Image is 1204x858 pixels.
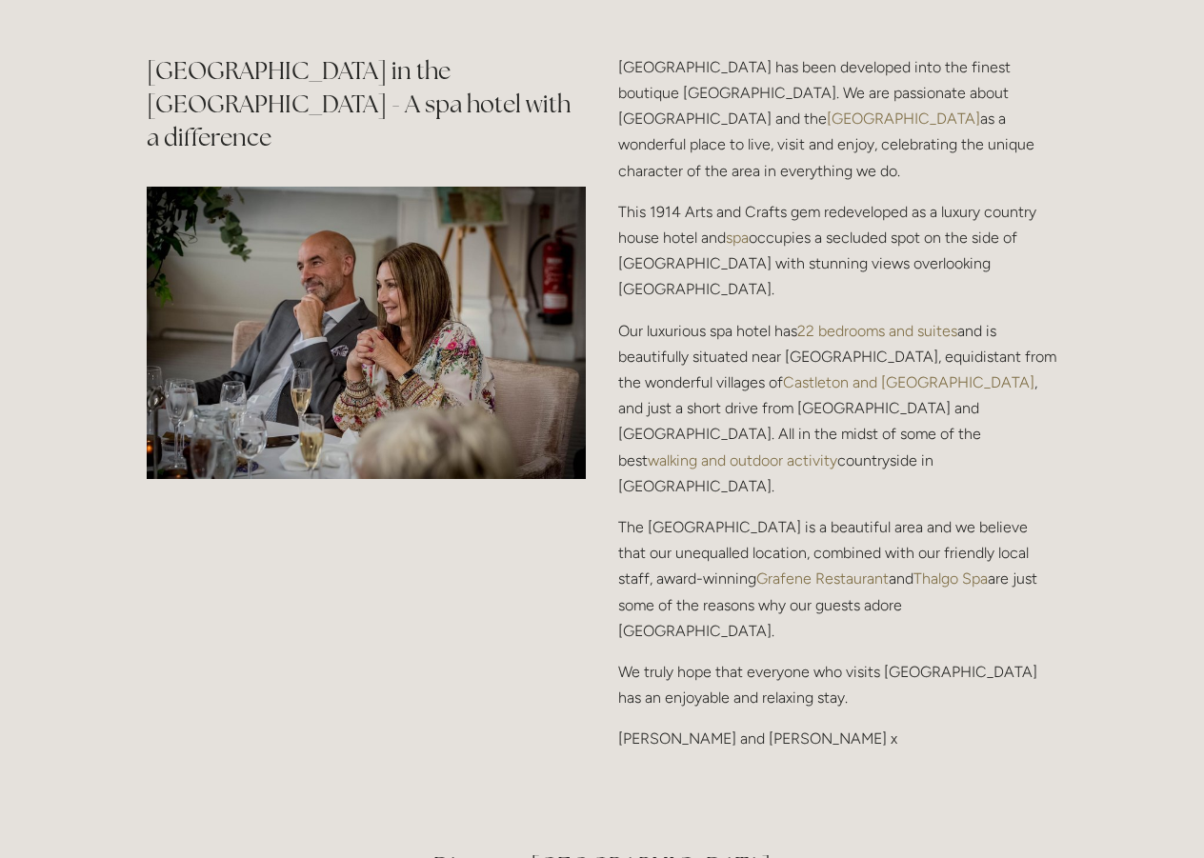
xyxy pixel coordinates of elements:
p: The [GEOGRAPHIC_DATA] is a beautiful area and we believe that our unequalled location, combined w... [618,514,1057,644]
a: spa [726,229,749,247]
a: Castleton and [GEOGRAPHIC_DATA] [783,373,1034,391]
img: Couple during a Dinner at Losehill Restaurant [147,187,586,479]
p: We truly hope that everyone who visits [GEOGRAPHIC_DATA] has an enjoyable and relaxing stay. [618,659,1057,710]
p: Our luxurious spa hotel has and is beautifully situated near [GEOGRAPHIC_DATA], equidistant from ... [618,318,1057,499]
a: Thalgo Spa [913,569,988,588]
h2: [GEOGRAPHIC_DATA] in the [GEOGRAPHIC_DATA] - A spa hotel with a difference [147,54,586,154]
p: [PERSON_NAME] and [PERSON_NAME] x [618,726,1057,751]
p: This 1914 Arts and Crafts gem redeveloped as a luxury country house hotel and occupies a secluded... [618,199,1057,303]
a: Grafene Restaurant [756,569,889,588]
a: walking and outdoor activity [648,451,837,469]
p: [GEOGRAPHIC_DATA] has been developed into the finest boutique [GEOGRAPHIC_DATA]. We are passionat... [618,54,1057,184]
a: 22 bedrooms and suites [797,322,957,340]
a: [GEOGRAPHIC_DATA] [827,110,980,128]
